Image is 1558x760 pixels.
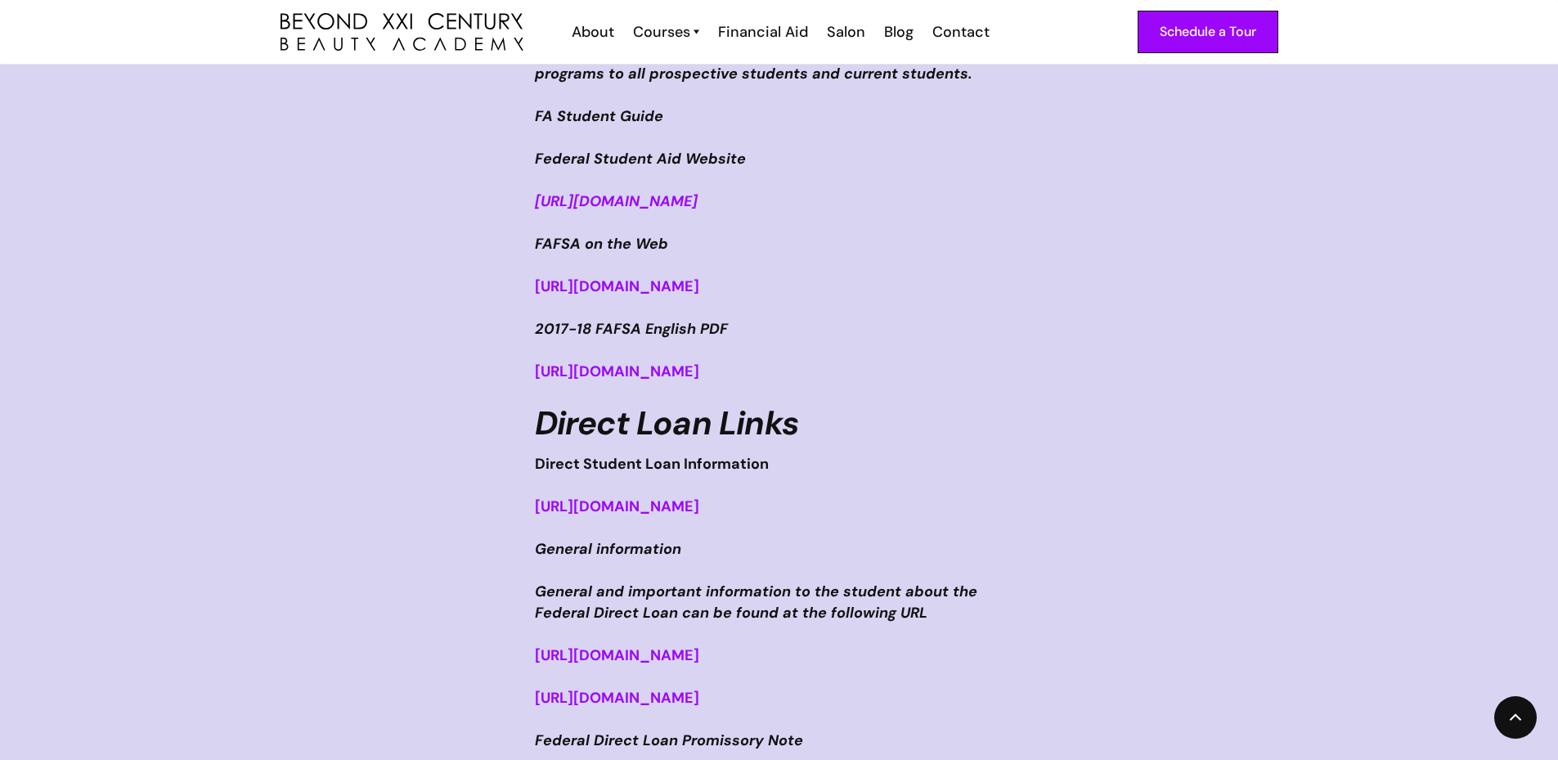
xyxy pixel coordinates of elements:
[535,234,668,254] em: FAFSA on the Web
[561,21,622,43] a: About
[535,454,769,474] strong: Direct Student Loan Information
[535,106,663,126] em: FA Student Guide
[535,731,803,750] em: Federal Direct Loan Promissory Note
[535,539,681,559] em: General information
[535,319,728,339] em: 2017-18 FAFSA English PDF
[1160,21,1256,43] div: Schedule a Tour
[873,21,922,43] a: Blog
[281,13,523,52] img: beyond 21st century beauty academy logo
[922,21,998,43] a: Contact
[572,21,614,43] div: About
[707,21,816,43] a: Financial Aid
[932,21,990,43] div: Contact
[535,191,698,211] a: [URL][DOMAIN_NAME]
[535,582,977,623] em: General and important information to the student about the Federal Direct Loan can be found at th...
[535,362,699,381] a: [URL][DOMAIN_NAME]
[633,21,690,43] div: Courses
[535,645,699,665] a: [URL][DOMAIN_NAME]
[633,21,699,43] a: Courses
[535,149,746,169] em: Federal Student Aid Website
[535,402,798,444] em: Direct Loan Links
[1138,11,1278,53] a: Schedule a Tour
[535,497,699,516] a: [URL][DOMAIN_NAME]
[718,21,808,43] div: Financial Aid
[827,21,865,43] div: Salon
[281,13,523,52] a: home
[884,21,914,43] div: Blog
[816,21,873,43] a: Salon
[535,277,699,296] a: [URL][DOMAIN_NAME]
[535,688,699,708] a: [URL][DOMAIN_NAME]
